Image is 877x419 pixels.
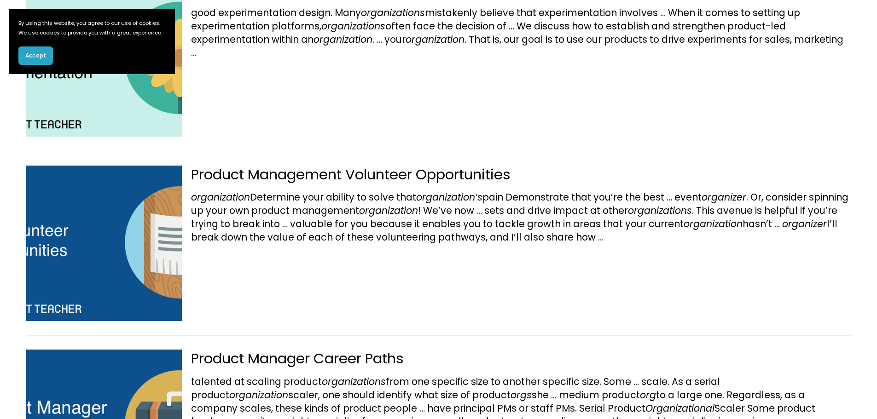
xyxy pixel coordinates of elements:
[598,230,604,244] span: …
[359,204,418,217] em: organization
[640,388,656,402] em: org
[191,19,786,46] span: We discuss how to establish and strengthen product-led experimentation within an .
[774,217,780,230] span: …
[509,19,514,33] span: …
[229,388,288,402] em: organization
[406,33,465,46] em: organization
[416,190,482,204] em: organization’s
[476,204,482,217] span: …
[684,217,743,230] em: organization
[384,33,843,46] span: your . That is, our goal is to use our products to drive experiments for sales, marketing
[26,151,851,335] div: Product Management Volunteer Opportunities organizationDetermine your ability to solve thatorgani...
[191,375,631,388] span: talented at scaling product from one specific size to another specific size. Some
[645,402,714,415] em: Organizational
[377,33,382,46] span: …
[191,375,720,402] span: scale. As a serial product scaler, one should identify what size of product she
[191,204,837,230] span: sets and drive impact at other . This avenue is helpful if you’re trying to break into
[18,18,166,37] p: By using this website, you agree to our use of cookies. We use cookies to provide you with a grea...
[551,388,557,402] span: …
[322,375,386,388] em: organizations
[25,52,46,60] span: Accept
[191,46,197,59] span: …
[419,402,425,415] span: …
[18,46,53,65] button: Accept
[660,6,666,19] span: …
[511,388,532,402] em: orgs
[667,190,672,204] span: …
[26,350,851,368] div: Product Manager Career Paths
[702,190,746,204] em: organizer
[361,6,425,19] em: organizations
[782,217,827,230] em: organizer
[282,217,288,230] span: …
[628,204,692,217] em: organizations
[321,19,385,33] em: organizations
[191,6,658,19] span: good experimentation design. Many mistakenly believe that experimentation involves
[191,217,837,244] span: I’ll break down the value of each of these volunteering pathways, and I’ll also share how
[191,388,805,415] span: medium product to a large one. Regardless, as a company scales, these kinds of product people
[9,9,175,74] section: Cookie banner
[290,217,772,230] span: valuable for you because it enables you to tackle growth in areas that your current hasn’t
[314,33,372,46] em: organization
[191,6,800,33] span: When it comes to setting up experimentation platforms, often face the decision of
[191,190,848,217] span: event . Or, consider spinning up your own product management ! We’ve now
[191,190,664,204] span: Determine your ability to solve that pain Demonstrate that you’re the best
[26,166,851,184] div: Product Management Volunteer Opportunities
[633,375,639,388] span: …
[191,190,250,204] em: organization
